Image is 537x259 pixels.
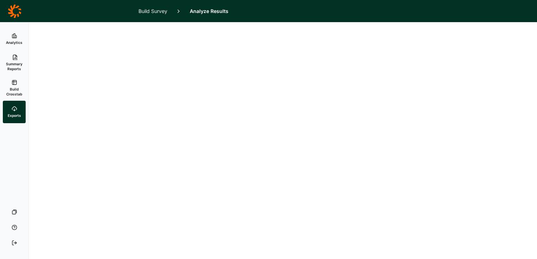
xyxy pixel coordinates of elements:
span: Analytics [6,40,22,45]
span: Summary Reports [6,61,23,71]
a: Analytics [3,28,26,50]
a: Build Crosstab [3,75,26,101]
a: Exports [3,101,26,123]
span: Build Crosstab [6,87,23,97]
span: Exports [8,113,21,118]
a: Summary Reports [3,50,26,75]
